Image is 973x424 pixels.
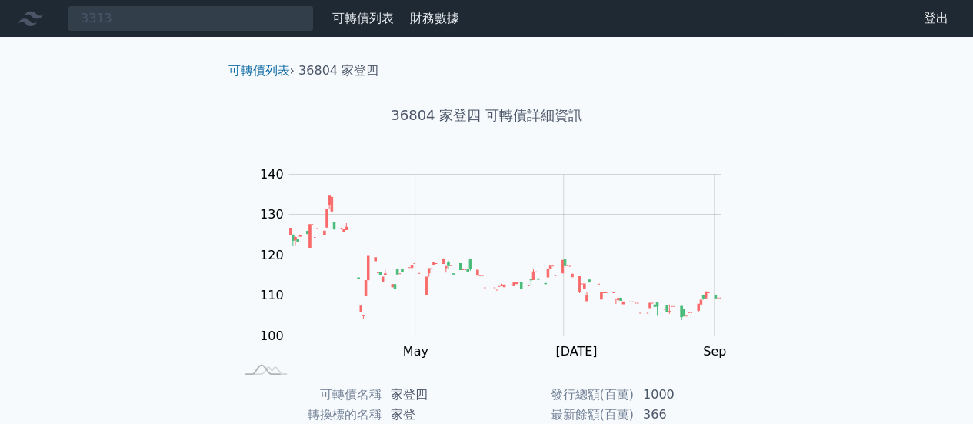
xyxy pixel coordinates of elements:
[410,11,459,25] a: 財務數據
[703,344,726,359] tspan: Sep
[403,344,428,359] tspan: May
[235,385,382,405] td: 可轉債名稱
[216,105,758,126] h1: 36804 家登四 可轉債詳細資訊
[487,385,634,405] td: 發行總額(百萬)
[911,6,961,31] a: 登出
[228,63,290,78] a: 可轉債列表
[332,11,394,25] a: 可轉債列表
[634,385,739,405] td: 1000
[260,207,284,222] tspan: 130
[252,167,744,359] g: Chart
[68,5,314,32] input: 搜尋可轉債 代號／名稱
[260,329,284,343] tspan: 100
[298,62,378,80] li: 36804 家登四
[382,385,487,405] td: 家登四
[260,167,284,182] tspan: 140
[555,344,597,359] tspan: [DATE]
[260,248,284,262] tspan: 120
[228,62,295,80] li: ›
[260,288,284,302] tspan: 110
